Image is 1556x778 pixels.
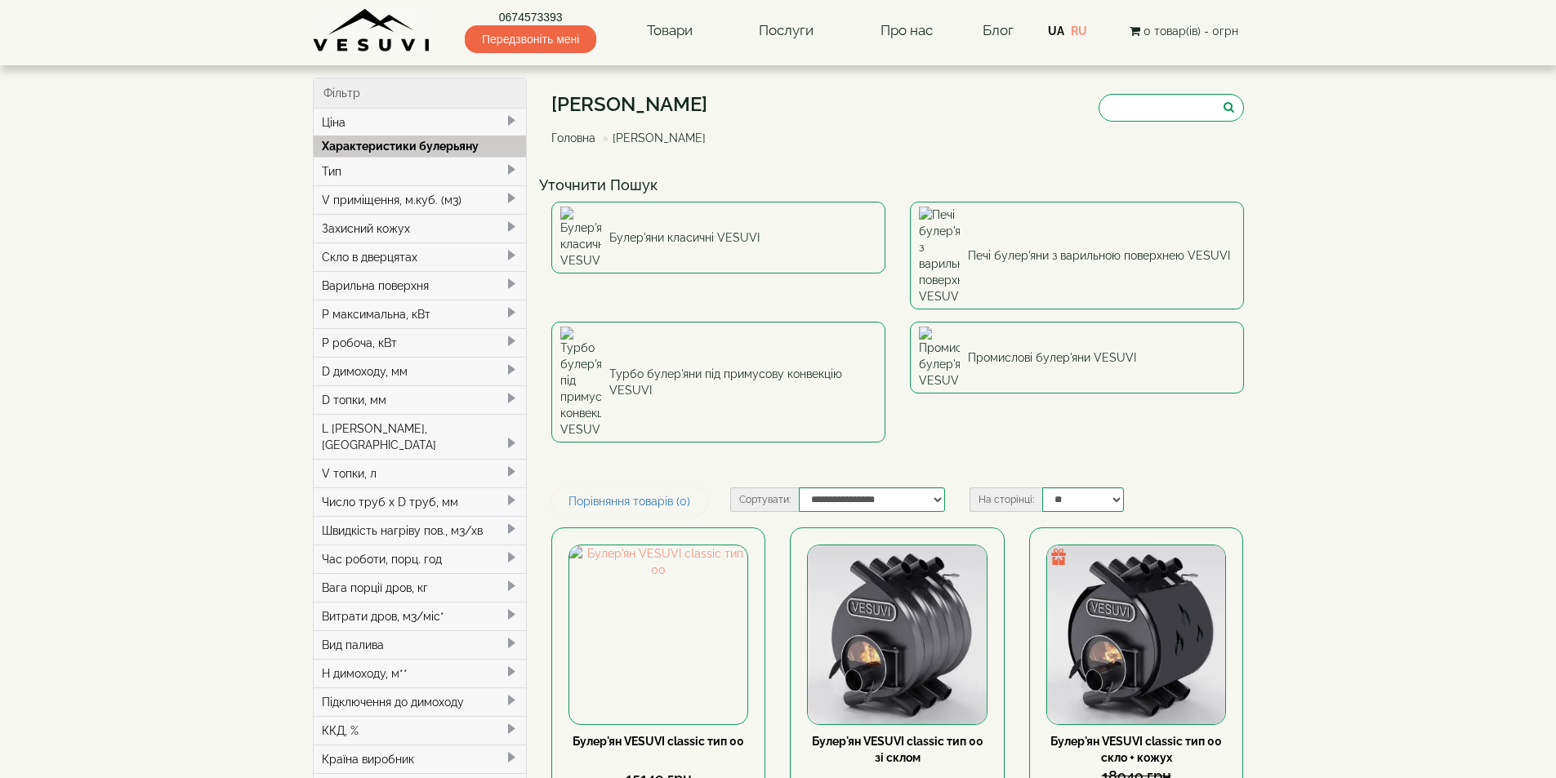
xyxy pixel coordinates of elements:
[314,487,527,516] div: Число труб x D труб, мм
[742,12,830,50] a: Послуги
[539,177,1256,193] h4: Уточнити Пошук
[1144,24,1238,38] span: 0 товар(ів) - 0грн
[560,207,601,269] img: Булер'яни класичні VESUVI
[1048,24,1064,38] a: UA
[573,735,744,748] a: Булер'ян VESUVI classic тип 00
[314,214,527,242] div: Захисний кожух
[465,9,596,25] a: 0674573393
[808,545,986,723] img: Булер'ян VESUVI classic тип 00 зі склом
[314,414,527,459] div: L [PERSON_NAME], [GEOGRAPHIC_DATA]
[314,136,527,157] div: Характеристики булерьяну
[551,322,885,442] a: Турбо булер'яни під примусову конвекцію VESUVI Турбо булер'яни під примусову конвекцію VESUVI
[560,327,601,438] img: Турбо булер'яни під примусову конвекцію VESUVI
[631,12,709,50] a: Товари
[812,735,983,764] a: Булер'ян VESUVI classic тип 00 зі склом
[314,385,527,414] div: D топки, мм
[314,745,527,773] div: Країна виробник
[314,185,527,214] div: V приміщення, м.куб. (м3)
[314,328,527,357] div: P робоча, кВт
[569,545,747,723] img: Булер'ян VESUVI classic тип 00
[314,659,527,687] div: H димоходу, м**
[551,487,707,515] a: Порівняння товарів (0)
[919,207,960,305] img: Печі булер'яни з варильною поверхнею VESUVI
[599,130,706,146] li: [PERSON_NAME]
[730,487,799,512] label: Сортувати:
[314,157,527,185] div: Тип
[983,22,1014,38] a: Блог
[314,78,527,109] div: Фільтр
[551,94,718,115] h1: [PERSON_NAME]
[314,357,527,385] div: D димоходу, мм
[314,545,527,573] div: Час роботи, порц. год
[910,322,1244,393] a: Промислові булер'яни VESUVI Промислові булер'яни VESUVI
[919,327,960,389] img: Промислові булер'яни VESUVI
[314,271,527,300] div: Варильна поверхня
[314,109,527,136] div: Ціна
[314,630,527,659] div: Вид палива
[314,602,527,630] div: Витрати дров, м3/міс*
[864,12,949,50] a: Про нас
[314,573,527,602] div: Вага порції дров, кг
[314,516,527,545] div: Швидкість нагріву пов., м3/хв
[314,687,527,716] div: Підключення до димоходу
[314,242,527,271] div: Скло в дверцятах
[1047,545,1225,723] img: Булер'ян VESUVI classic тип 00 скло + кожух
[314,459,527,487] div: V топки, л
[465,25,596,53] span: Передзвоніть мені
[314,300,527,328] div: P максимальна, кВт
[970,487,1042,512] label: На сторінці:
[1125,22,1243,40] button: 0 товар(ів) - 0грн
[551,131,595,144] a: Головна
[1071,24,1087,38] a: RU
[1050,735,1222,764] a: Булер'ян VESUVI classic тип 00 скло + кожух
[910,202,1244,309] a: Печі булер'яни з варильною поверхнею VESUVI Печі булер'яни з варильною поверхнею VESUVI
[1050,549,1067,565] img: gift
[313,8,431,53] img: Завод VESUVI
[551,202,885,273] a: Булер'яни класичні VESUVI Булер'яни класичні VESUVI
[314,716,527,745] div: ККД, %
